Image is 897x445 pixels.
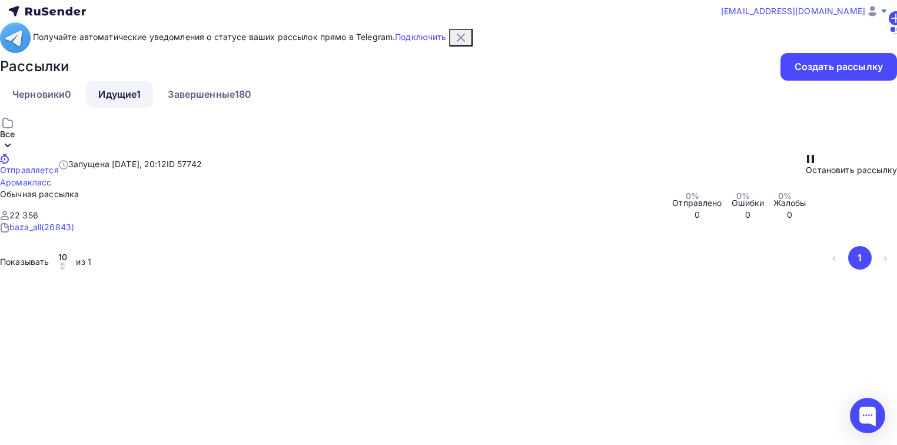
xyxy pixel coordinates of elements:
div: 0 [745,209,750,221]
a: baza_all (26843) [9,221,74,233]
a: Завершенные180 [155,81,264,108]
button: Go to page 1 [848,246,872,270]
span: 57742 [177,159,202,169]
div: 0 [65,87,71,101]
div: Отправлено [672,197,722,209]
div: Создать рассылку [795,60,883,74]
div: Запущена [DATE], 20:12 [59,158,167,170]
div: 22 356 [9,210,38,221]
div: Остановить рассылку [806,164,897,176]
div: baza_all [9,221,41,233]
a: Подключить [395,32,446,42]
div: из 1 [76,256,91,268]
a: Идущие1 [86,81,153,108]
div: 1 [137,87,141,101]
a: [EMAIL_ADDRESS][DOMAIN_NAME] [721,4,889,18]
span: Получайте автоматические уведомления о статусе ваших рассылок прямо в Telegram. [33,32,446,42]
span: [EMAIL_ADDRESS][DOMAIN_NAME] [721,5,865,17]
div: (26843) [41,221,74,233]
div: Жалобы [773,197,806,209]
span: ID [167,159,175,169]
div: 0 [787,209,792,221]
ul: Pagination [822,246,897,270]
div: 0 [695,209,700,221]
div: Ошибки [732,197,765,209]
div: 10 [58,253,67,261]
div: 180 [235,87,251,101]
button: 10 [57,253,68,271]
